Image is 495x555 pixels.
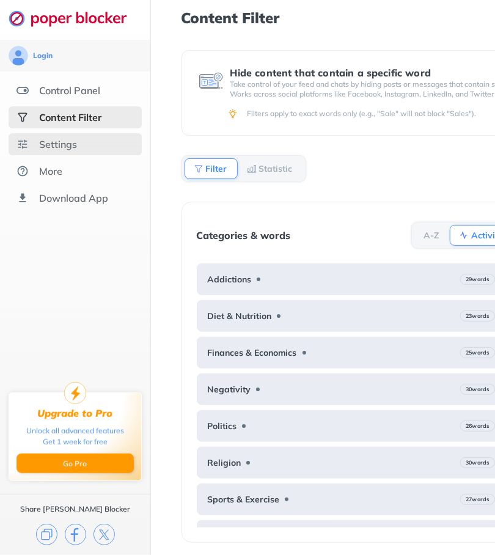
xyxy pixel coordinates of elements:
b: 26 words [466,422,490,430]
img: Activity [459,230,469,240]
div: Get 1 week for free [43,436,108,447]
b: Politics [207,421,237,431]
b: 27 words [466,495,490,504]
img: social-selected.svg [16,111,29,123]
img: download-app.svg [16,192,29,204]
img: x.svg [94,524,115,545]
div: More [39,165,62,177]
div: Download App [39,192,108,204]
b: 30 words [466,458,490,467]
b: Statistic [259,165,293,172]
img: upgrade-to-pro.svg [64,382,86,404]
b: Diet & Nutrition [207,311,271,321]
div: Login [33,51,53,61]
img: Filter [194,164,204,174]
b: Sports & Exercise [207,494,279,504]
b: 23 words [466,312,490,320]
button: Go Pro [16,454,134,473]
img: avatar.svg [9,46,28,65]
b: A-Z [424,232,439,239]
b: Negativity [207,384,251,394]
div: Content Filter [39,111,101,123]
img: features.svg [16,84,29,97]
div: Categories & words [197,230,291,241]
div: Settings [39,138,77,150]
b: Religion [207,458,241,468]
img: settings.svg [16,138,29,150]
img: copy.svg [36,524,57,545]
b: 29 words [466,275,490,284]
div: Upgrade to Pro [38,408,113,419]
img: about.svg [16,165,29,177]
div: Unlock all advanced features [26,425,124,436]
img: Statistic [247,164,257,174]
b: Finances & Economics [207,348,297,358]
b: Addictions [207,274,251,284]
img: facebook.svg [65,524,86,545]
div: Control Panel [39,84,100,97]
div: Share [PERSON_NAME] Blocker [20,504,130,514]
b: Filter [206,165,227,172]
b: 30 words [466,385,490,394]
b: 25 words [466,348,490,357]
img: logo-webpage.svg [9,10,140,27]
